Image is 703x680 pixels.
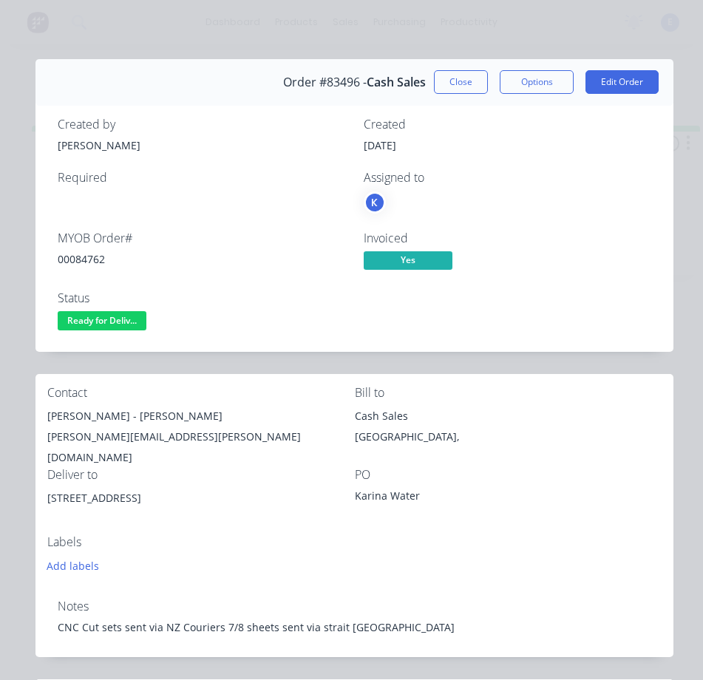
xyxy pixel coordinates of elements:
div: PO [355,468,662,482]
span: Yes [364,251,452,270]
div: Created [364,118,652,132]
button: Close [434,70,488,94]
div: [GEOGRAPHIC_DATA], [355,426,662,447]
div: Status [58,291,346,305]
div: Assigned to [364,171,652,185]
div: [STREET_ADDRESS] [47,488,355,509]
div: Created by [58,118,346,132]
button: Add labels [39,555,107,575]
div: Contact [47,386,355,400]
div: [PERSON_NAME] [58,137,346,153]
div: Deliver to [47,468,355,482]
button: K [364,191,386,214]
div: [PERSON_NAME][EMAIL_ADDRESS][PERSON_NAME][DOMAIN_NAME] [47,426,355,468]
div: 00084762 [58,251,346,267]
div: [STREET_ADDRESS] [47,488,355,535]
div: Labels [47,535,355,549]
span: [DATE] [364,138,396,152]
span: Order #83496 - [283,75,367,89]
div: Karina Water [355,488,540,509]
div: Required [58,171,346,185]
div: [PERSON_NAME] - [PERSON_NAME] [47,406,355,426]
span: Cash Sales [367,75,426,89]
div: MYOB Order # [58,231,346,245]
div: Notes [58,599,651,613]
button: Options [500,70,574,94]
div: [PERSON_NAME] - [PERSON_NAME][PERSON_NAME][EMAIL_ADDRESS][PERSON_NAME][DOMAIN_NAME] [47,406,355,468]
div: Cash Sales [355,406,662,426]
div: Bill to [355,386,662,400]
button: Edit Order [585,70,659,94]
div: Invoiced [364,231,652,245]
div: Cash Sales[GEOGRAPHIC_DATA], [355,406,662,453]
span: Ready for Deliv... [58,311,146,330]
div: CNC Cut sets sent via NZ Couriers 7/8 sheets sent via strait [GEOGRAPHIC_DATA] [58,619,651,635]
button: Ready for Deliv... [58,311,146,333]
